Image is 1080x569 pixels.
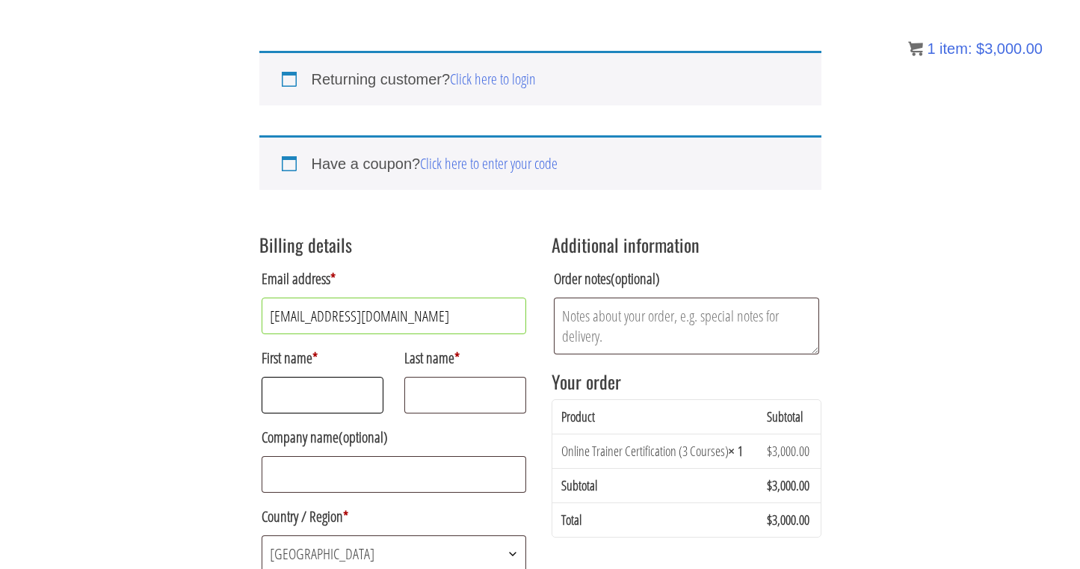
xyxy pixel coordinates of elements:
h3: Billing details [259,235,529,254]
span: $ [767,511,772,529]
h3: Additional information [552,235,821,254]
a: Click here to enter your code [420,153,558,173]
label: Order notes [554,264,819,294]
label: Last name [404,343,527,373]
span: 1 [927,40,935,57]
a: Click here to login [450,69,536,89]
th: Product [552,400,758,434]
bdi: 3,000.00 [767,442,809,460]
span: (optional) [339,427,388,447]
img: icon11.png [908,41,923,56]
div: Have a coupon? [259,135,821,190]
label: First name [262,343,384,373]
span: (optional) [611,268,660,289]
label: Country / Region [262,502,527,532]
label: Company name [262,422,527,452]
span: $ [767,476,772,494]
span: $ [767,442,772,460]
a: 1 item: $3,000.00 [908,40,1043,57]
label: Email address [262,264,527,294]
th: Subtotal [552,468,758,502]
div: Returning customer? [259,51,821,105]
span: $ [976,40,984,57]
td: Online Trainer Certification (3 Courses) [552,434,758,468]
span: item: [939,40,972,57]
bdi: 3,000.00 [767,476,809,494]
bdi: 3,000.00 [767,511,809,529]
th: Total [552,502,758,537]
strong: × 1 [729,442,743,460]
bdi: 3,000.00 [976,40,1043,57]
h3: Your order [552,372,821,391]
th: Subtotal [758,400,821,434]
